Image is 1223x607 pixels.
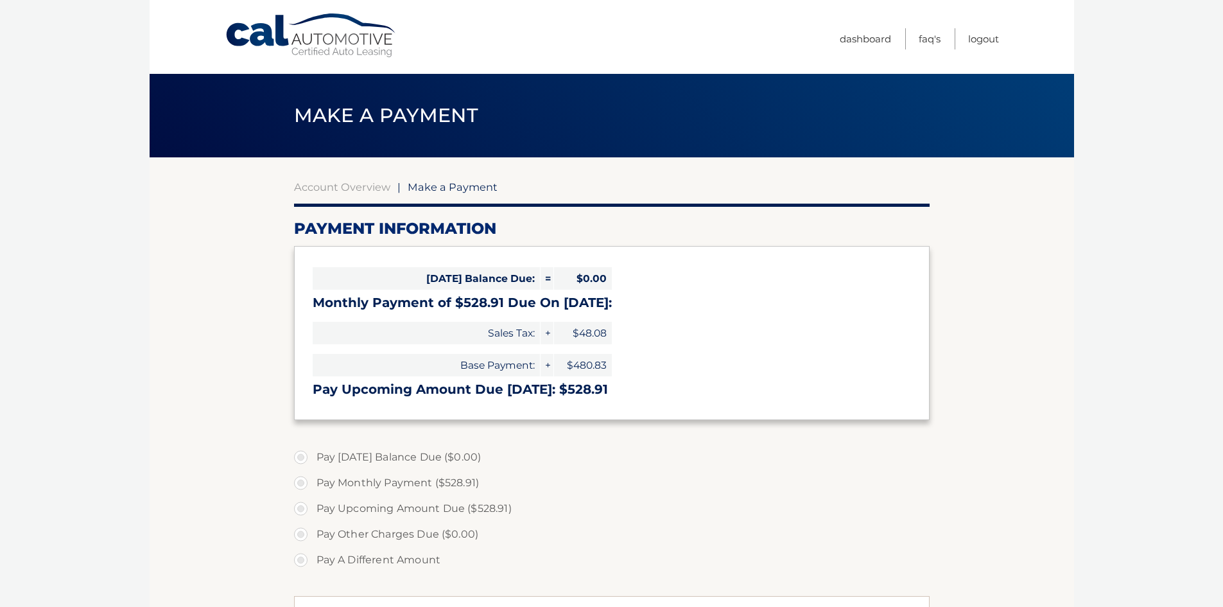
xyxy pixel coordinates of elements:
[408,180,498,193] span: Make a Payment
[968,28,999,49] a: Logout
[294,219,930,238] h2: Payment Information
[554,322,612,344] span: $48.08
[294,103,478,127] span: Make a Payment
[554,354,612,376] span: $480.83
[294,470,930,496] label: Pay Monthly Payment ($528.91)
[313,295,911,311] h3: Monthly Payment of $528.91 Due On [DATE]:
[541,267,553,290] span: =
[294,180,390,193] a: Account Overview
[294,496,930,522] label: Pay Upcoming Amount Due ($528.91)
[541,322,553,344] span: +
[225,13,398,58] a: Cal Automotive
[294,444,930,470] label: Pay [DATE] Balance Due ($0.00)
[554,267,612,290] span: $0.00
[840,28,891,49] a: Dashboard
[397,180,401,193] span: |
[919,28,941,49] a: FAQ's
[541,354,553,376] span: +
[313,267,540,290] span: [DATE] Balance Due:
[313,354,540,376] span: Base Payment:
[294,547,930,573] label: Pay A Different Amount
[313,382,911,398] h3: Pay Upcoming Amount Due [DATE]: $528.91
[313,322,540,344] span: Sales Tax:
[294,522,930,547] label: Pay Other Charges Due ($0.00)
